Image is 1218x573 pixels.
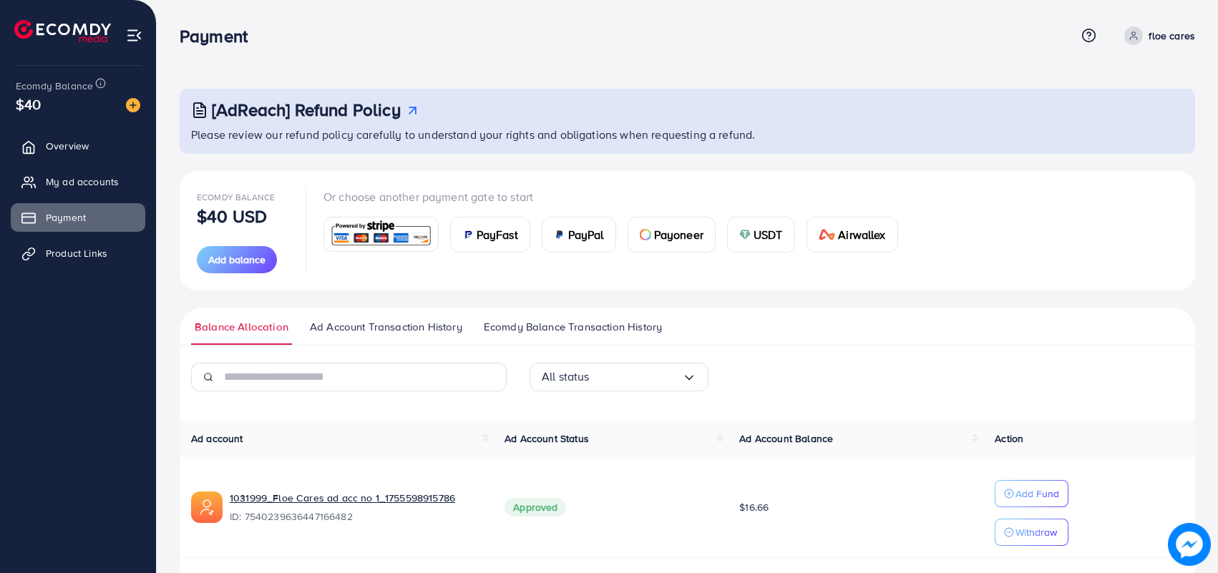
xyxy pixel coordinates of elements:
[323,188,910,205] p: Or choose another payment gate to start
[11,167,145,196] a: My ad accounts
[197,207,267,225] p: $40 USD
[328,219,434,250] img: card
[16,94,41,114] span: $40
[16,79,93,93] span: Ecomdy Balance
[1015,485,1059,502] p: Add Fund
[995,519,1068,546] button: Withdraw
[195,319,288,335] span: Balance Allocation
[739,229,751,240] img: card
[11,132,145,160] a: Overview
[14,20,111,42] img: logo
[640,229,651,240] img: card
[554,229,565,240] img: card
[11,239,145,268] a: Product Links
[568,226,604,243] span: PayPal
[530,363,708,391] div: Search for option
[191,431,243,446] span: Ad account
[191,491,223,523] img: ic-ads-acc.e4c84228.svg
[1015,524,1057,541] p: Withdraw
[807,217,898,253] a: cardAirwallex
[450,217,530,253] a: cardPayFast
[46,210,86,225] span: Payment
[46,175,119,189] span: My ad accounts
[484,319,662,335] span: Ecomdy Balance Transaction History
[1168,523,1211,566] img: image
[995,431,1023,446] span: Action
[754,226,783,243] span: USDT
[739,431,833,446] span: Ad Account Balance
[1149,27,1195,44] p: floe cares
[191,126,1187,143] p: Please review our refund policy carefully to understand your rights and obligations when requesti...
[46,246,107,260] span: Product Links
[323,217,439,252] a: card
[590,366,682,388] input: Search for option
[727,217,795,253] a: cardUSDT
[995,480,1068,507] button: Add Fund
[197,191,275,203] span: Ecomdy Balance
[212,99,401,120] h3: [AdReach] Refund Policy
[628,217,716,253] a: cardPayoneer
[180,26,259,46] h3: Payment
[505,498,566,516] span: Approved
[462,229,474,240] img: card
[542,366,590,388] span: All status
[230,509,482,524] span: ID: 7540239636447166482
[197,246,277,273] button: Add balance
[739,500,769,514] span: $16.66
[838,226,885,243] span: Airwallex
[230,491,482,524] div: <span class='underline'>1031999_Floe Cares ad acc no 1_1755598915786</span></br>7540239636447166482
[126,27,142,44] img: menu
[542,217,616,253] a: cardPayPal
[1119,26,1195,45] a: floe cares
[819,229,836,240] img: card
[477,226,518,243] span: PayFast
[230,491,455,505] a: 1031999_Floe Cares ad acc no 1_1755598915786
[208,253,265,267] span: Add balance
[654,226,703,243] span: Payoneer
[126,98,140,112] img: image
[11,203,145,232] a: Payment
[310,319,462,335] span: Ad Account Transaction History
[46,139,89,153] span: Overview
[505,431,589,446] span: Ad Account Status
